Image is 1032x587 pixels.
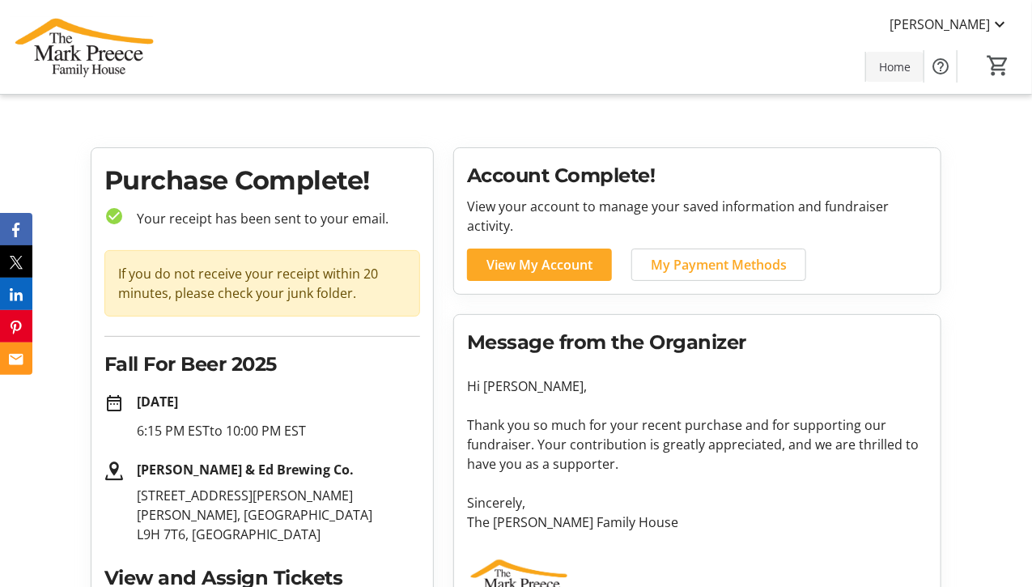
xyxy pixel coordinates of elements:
[866,52,924,82] a: Home
[467,328,928,357] h2: Message from the Organizer
[467,161,928,190] h2: Account Complete!
[467,493,928,513] p: Sincerely,
[651,255,787,274] span: My Payment Methods
[467,249,612,281] a: View My Account
[104,350,420,379] h2: Fall For Beer 2025
[104,161,420,200] h1: Purchase Complete!
[137,486,420,544] p: [STREET_ADDRESS][PERSON_NAME] [PERSON_NAME], [GEOGRAPHIC_DATA] L9H 7T6, [GEOGRAPHIC_DATA]
[983,51,1013,80] button: Cart
[467,415,928,474] p: Thank you so much for your recent purchase and for supporting our fundraiser. Your contribution i...
[137,421,420,440] p: 6:15 PM EST to 10:00 PM EST
[104,250,420,317] div: If you do not receive your receipt within 20 minutes, please check your junk folder.
[137,461,354,479] strong: [PERSON_NAME] & Ed Brewing Co.
[104,206,124,226] mat-icon: check_circle
[104,393,124,413] mat-icon: date_range
[467,513,928,532] p: The [PERSON_NAME] Family House
[890,15,990,34] span: [PERSON_NAME]
[467,197,928,236] p: View your account to manage your saved information and fundraiser activity.
[631,249,806,281] a: My Payment Methods
[467,376,928,396] p: Hi [PERSON_NAME],
[877,11,1022,37] button: [PERSON_NAME]
[924,50,957,83] button: Help
[124,209,420,228] p: Your receipt has been sent to your email.
[137,393,178,410] strong: [DATE]
[486,255,592,274] span: View My Account
[879,58,911,75] span: Home
[10,6,154,87] img: The Mark Preece Family House's Logo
